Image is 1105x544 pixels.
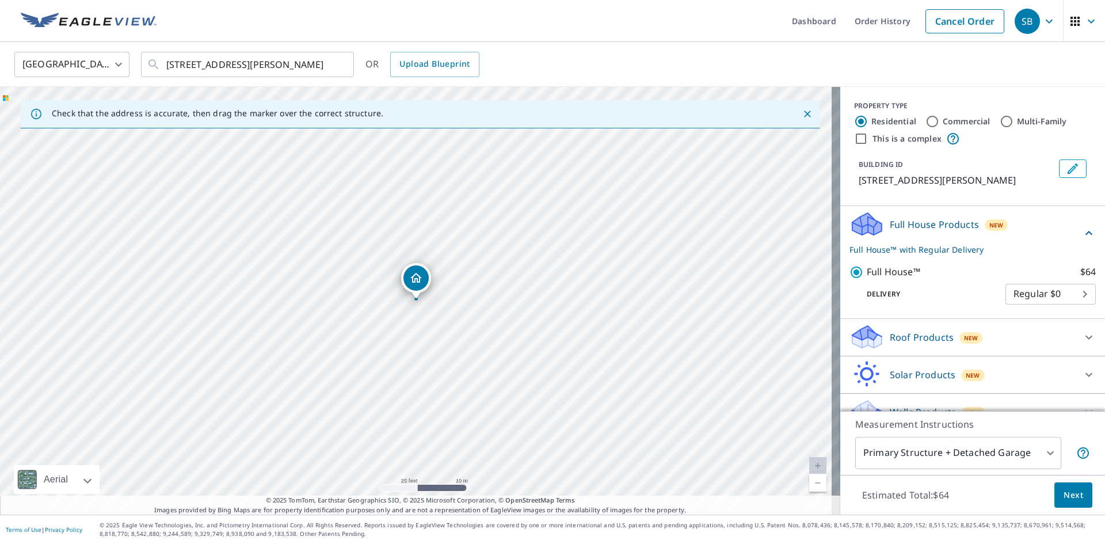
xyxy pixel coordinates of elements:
[166,48,330,81] input: Search by address or latitude-longitude
[14,465,100,494] div: Aerial
[1015,9,1040,34] div: SB
[1064,488,1083,503] span: Next
[1005,278,1096,310] div: Regular $0
[6,526,41,534] a: Terms of Use
[925,9,1004,33] a: Cancel Order
[855,437,1061,469] div: Primary Structure + Detached Garage
[390,52,479,77] a: Upload Blueprint
[1059,159,1087,178] button: Edit building 1
[966,371,980,380] span: New
[399,57,470,71] span: Upload Blueprint
[867,265,920,279] p: Full House™
[21,13,157,30] img: EV Logo
[966,408,981,417] span: New
[45,526,82,534] a: Privacy Policy
[855,417,1090,431] p: Measurement Instructions
[849,398,1096,426] div: Walls ProductsNew
[849,289,1005,299] p: Delivery
[849,244,1082,256] p: Full House™ with Regular Delivery
[890,218,979,231] p: Full House Products
[853,482,958,508] p: Estimated Total: $64
[890,405,956,419] p: Walls Products
[871,116,916,127] label: Residential
[556,496,575,504] a: Terms
[890,368,955,382] p: Solar Products
[505,496,554,504] a: OpenStreetMap
[52,108,383,119] p: Check that the address is accurate, then drag the marker over the correct structure.
[1054,482,1092,508] button: Next
[890,330,954,344] p: Roof Products
[943,116,990,127] label: Commercial
[849,211,1096,256] div: Full House ProductsNewFull House™ with Regular Delivery
[849,361,1096,389] div: Solar ProductsNew
[266,496,575,505] span: © 2025 TomTom, Earthstar Geographics SIO, © 2025 Microsoft Corporation, ©
[365,52,479,77] div: OR
[849,324,1096,351] div: Roof ProductsNew
[14,48,129,81] div: [GEOGRAPHIC_DATA]
[1017,116,1067,127] label: Multi-Family
[809,457,826,474] a: Current Level 20, Zoom In Disabled
[989,220,1004,230] span: New
[809,474,826,492] a: Current Level 20, Zoom Out
[401,263,431,299] div: Dropped pin, building 1, Residential property, 2124 Sidney St Saint Louis, MO 63104
[6,526,82,533] p: |
[100,521,1099,538] p: © 2025 Eagle View Technologies, Inc. and Pictometry International Corp. All Rights Reserved. Repo...
[800,106,815,121] button: Close
[859,159,903,169] p: BUILDING ID
[872,133,942,144] label: This is a complex
[1076,446,1090,460] span: Your report will include the primary structure and a detached garage if one exists.
[40,465,71,494] div: Aerial
[854,101,1091,111] div: PROPERTY TYPE
[859,173,1054,187] p: [STREET_ADDRESS][PERSON_NAME]
[1080,265,1096,279] p: $64
[964,333,978,343] span: New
